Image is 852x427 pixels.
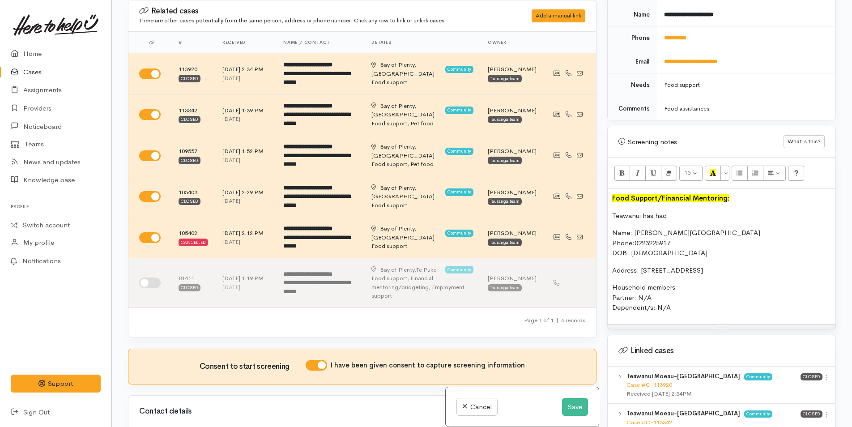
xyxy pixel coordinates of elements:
span: Closed [801,410,822,418]
button: Italic (CTRL+I) [630,166,646,181]
div: [DATE] 2:12 PM [222,229,269,238]
td: Needs [608,73,657,97]
div: Food support [371,78,473,87]
time: [DATE] [222,238,240,246]
span: Closed [801,373,822,380]
td: Name [608,3,657,26]
a: 0223225917 [635,239,670,247]
div: Closed [179,157,200,164]
label: I have been given consent to capture screening information [331,360,525,371]
span: 15 [684,169,690,176]
time: [DATE] [222,283,240,291]
div: Food support [371,201,473,210]
p: Address: [STREET_ADDRESS] [612,265,831,276]
th: Name / contact [276,32,364,53]
td: Comments [608,97,657,120]
span: Bay of Plenty, [380,102,416,110]
span: Community [744,410,772,418]
h3: Consent to start screening [200,363,306,371]
a: Case #C-113342 [626,418,672,426]
td: Email [608,50,657,73]
td: 113342 [171,94,215,135]
span: Bay of Plenty, [380,143,416,150]
div: Food support [664,81,825,90]
time: [DATE] [222,156,240,164]
span: Community [445,66,473,73]
div: Closed [179,116,200,123]
button: More Color [720,166,729,181]
th: Received [215,32,276,53]
a: Cancel [456,398,497,416]
div: Screening notes [618,137,784,147]
div: [GEOGRAPHIC_DATA] [371,224,443,242]
h3: Contact details [139,407,585,416]
button: Save [562,398,588,416]
div: Closed [179,284,200,291]
td: 105402 [171,217,215,258]
h3: Linked cases [618,346,825,355]
td: Phone [608,26,657,50]
span: | [556,316,558,324]
div: Food support, Pet food [371,160,473,169]
div: [PERSON_NAME] [488,229,537,238]
div: [GEOGRAPHIC_DATA] [371,184,443,201]
p: Name: [PERSON_NAME][GEOGRAPHIC_DATA] Phone: DOB: [DEMOGRAPHIC_DATA] [612,228,831,258]
div: Tauranga team [488,284,522,291]
button: Support [11,375,101,393]
time: [DATE] [222,74,240,82]
button: What's this? [784,135,825,148]
b: Teawanui Moeau-[GEOGRAPHIC_DATA] [626,410,740,417]
p: Household members Partner: N/A Dependent/s: N/A [612,282,831,313]
button: Unordered list (CTRL+SHIFT+NUM7) [732,166,748,181]
span: Bay of Plenty, [380,225,416,232]
div: Add a manual link [532,9,585,22]
span: Community [445,107,473,114]
div: Food assistances [664,104,825,113]
div: Tauranga team [488,75,522,82]
div: [DATE] 2:34 PM [222,65,269,74]
div: Te Puke [371,265,436,274]
button: Remove Font Style (CTRL+\) [661,166,677,181]
span: Community [744,373,772,380]
span: Community [445,148,473,155]
th: # [171,32,215,53]
div: Closed [179,198,200,205]
div: Food support, Financial mentoring/budgeting, Employment support [371,274,473,300]
div: [DATE] 1:39 PM [222,106,269,115]
a: Case #C-113920 [626,381,672,389]
div: [DATE] 1:19 PM [222,274,269,283]
div: Received [DATE] 2:34PM [626,389,801,398]
span: Community [445,230,473,237]
div: [PERSON_NAME] [488,106,537,115]
div: [GEOGRAPHIC_DATA] [371,142,443,160]
div: [PERSON_NAME] [488,188,537,197]
b: Teawanui Moeau-[GEOGRAPHIC_DATA] [626,372,740,380]
button: Underline (CTRL+U) [645,166,661,181]
div: Food support [371,242,473,251]
div: [DATE] 2:29 PM [222,188,269,197]
div: Cancelled [179,239,208,246]
button: Font Size [679,166,703,181]
button: Bold (CTRL+B) [614,166,630,181]
small: There are other cases potentially from the same person, address or phone number. Click any row to... [139,17,444,24]
div: [PERSON_NAME] [488,147,537,156]
span: Bay of Plenty, [380,266,416,273]
button: Paragraph [763,166,786,181]
button: Help [788,166,804,181]
div: Resize [608,325,835,329]
span: Bay of Plenty, [380,61,416,68]
div: Food support, Pet food [371,119,473,128]
div: Tauranga team [488,198,522,205]
div: [GEOGRAPHIC_DATA] [371,60,443,78]
div: [PERSON_NAME] [488,65,537,74]
button: Ordered list (CTRL+SHIFT+NUM8) [747,166,763,181]
td: 109557 [171,135,215,176]
span: Community [445,266,473,273]
div: Tauranga team [488,116,522,123]
th: Owner [481,32,544,53]
font: Food Support/Financial Mentoring: [612,194,729,202]
span: Community [445,188,473,196]
div: [DATE] 1:52 PM [222,147,269,156]
p: Teawanui has had [612,211,831,221]
div: Tauranga team [488,157,522,164]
